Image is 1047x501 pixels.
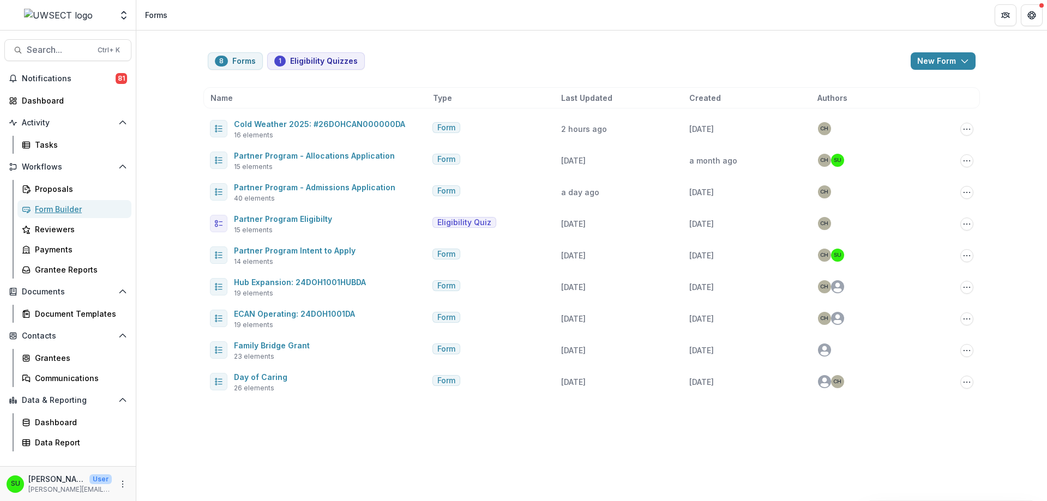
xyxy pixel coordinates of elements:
[437,123,455,132] span: Form
[689,377,714,387] span: [DATE]
[4,92,131,110] a: Dashboard
[4,70,131,87] button: Notifications81
[689,314,714,323] span: [DATE]
[561,282,586,292] span: [DATE]
[27,45,91,55] span: Search...
[561,251,586,260] span: [DATE]
[689,346,714,355] span: [DATE]
[17,200,131,218] a: Form Builder
[35,183,123,195] div: Proposals
[234,309,355,318] a: ECAN Operating: 24DOH1001DA
[35,139,123,150] div: Tasks
[960,218,973,231] button: Options
[35,352,123,364] div: Grantees
[35,203,123,215] div: Form Builder
[561,124,607,134] span: 2 hours ago
[820,316,828,321] div: Carli Herz
[11,480,20,487] div: Scott Umbel
[820,221,828,226] div: Carli Herz
[437,218,491,227] span: Eligibility Quiz
[17,220,131,238] a: Reviewers
[22,118,114,128] span: Activity
[35,308,123,319] div: Document Templates
[960,249,973,262] button: Options
[234,372,287,382] a: Day of Caring
[820,252,828,258] div: Carli Herz
[433,92,452,104] span: Type
[437,313,455,322] span: Form
[22,74,116,83] span: Notifications
[17,136,131,154] a: Tasks
[234,119,405,129] a: Cold Weather 2025: #26DOHCAN000000DA
[960,376,973,389] button: Options
[35,264,123,275] div: Grantee Reports
[960,312,973,325] button: Options
[95,44,122,56] div: Ctrl + K
[279,57,281,65] span: 1
[437,250,455,259] span: Form
[561,219,586,228] span: [DATE]
[35,244,123,255] div: Payments
[995,4,1016,26] button: Partners
[960,281,973,294] button: Options
[141,7,172,23] nav: breadcrumb
[820,284,828,289] div: Carli Herz
[28,473,85,485] p: [PERSON_NAME]
[689,124,714,134] span: [DATE]
[234,257,273,267] span: 14 elements
[234,162,273,172] span: 15 elements
[834,158,841,163] div: Scott Umbel
[89,474,112,484] p: User
[24,9,93,22] img: UWSECT logo
[145,9,167,21] div: Forms
[35,437,123,448] div: Data Report
[17,261,131,279] a: Grantee Reports
[17,433,131,451] a: Data Report
[689,251,714,260] span: [DATE]
[689,156,737,165] span: a month ago
[234,352,274,361] span: 23 elements
[960,154,973,167] button: Options
[234,288,273,298] span: 19 elements
[689,219,714,228] span: [DATE]
[561,346,586,355] span: [DATE]
[437,281,455,291] span: Form
[17,369,131,387] a: Communications
[689,282,714,292] span: [DATE]
[437,345,455,354] span: Form
[22,162,114,172] span: Workflows
[219,57,224,65] span: 8
[234,183,395,192] a: Partner Program - Admissions Application
[234,194,275,203] span: 40 elements
[911,52,976,70] button: New Form
[267,52,365,70] button: Eligibility Quizzes
[116,4,131,26] button: Open entity switcher
[818,375,831,388] svg: avatar
[234,341,310,350] a: Family Bridge Grant
[210,92,233,104] span: Name
[689,92,721,104] span: Created
[4,391,131,409] button: Open Data & Reporting
[22,396,114,405] span: Data & Reporting
[820,158,828,163] div: Carli Herz
[35,417,123,428] div: Dashboard
[4,283,131,300] button: Open Documents
[234,320,273,330] span: 19 elements
[834,252,841,258] div: Scott Umbel
[17,349,131,367] a: Grantees
[4,158,131,176] button: Open Workflows
[234,383,274,393] span: 26 elements
[234,214,332,224] a: Partner Program Eligibilty
[561,92,612,104] span: Last Updated
[17,305,131,323] a: Document Templates
[960,344,973,357] button: Options
[116,73,127,84] span: 81
[960,123,973,136] button: Options
[820,126,828,131] div: Carli Herz
[833,379,841,384] div: Carli Herz
[17,413,131,431] a: Dashboard
[817,92,847,104] span: Authors
[437,376,455,385] span: Form
[116,478,129,491] button: More
[689,188,714,197] span: [DATE]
